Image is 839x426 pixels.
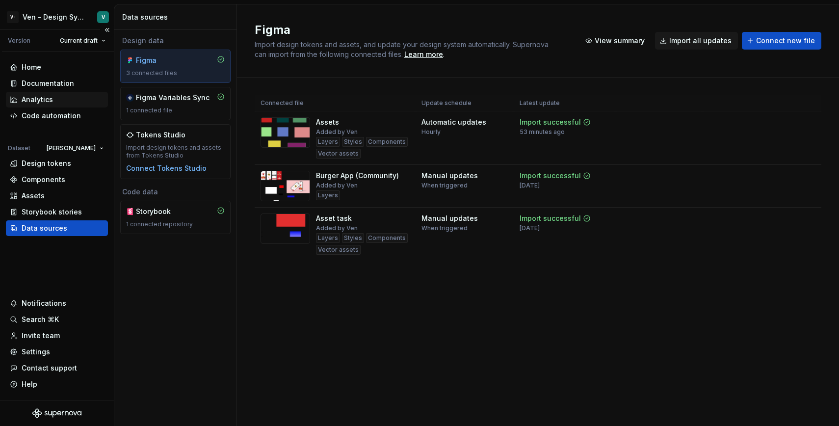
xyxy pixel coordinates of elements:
div: Burger App (Community) [316,171,399,181]
div: Data sources [122,12,233,22]
div: Added by Ven [316,182,358,189]
div: Home [22,62,41,72]
span: Current draft [60,37,98,45]
button: Contact support [6,360,108,376]
button: Notifications [6,295,108,311]
div: 3 connected files [126,69,225,77]
div: Asset task [316,213,352,223]
div: Help [22,379,37,389]
th: Connected file [255,95,416,111]
a: Home [6,59,108,75]
div: Hourly [421,128,441,136]
a: Learn more [404,50,443,59]
button: Connect new file [742,32,821,50]
button: V-Ven - Design System TestV [2,6,112,27]
div: Tokens Studio [136,130,185,140]
div: Import successful [520,213,581,223]
div: Styles [342,137,364,147]
a: Code automation [6,108,108,124]
span: View summary [595,36,645,46]
div: Data sources [22,223,67,233]
div: When triggered [421,182,468,189]
div: Invite team [22,331,60,341]
span: Import all updates [669,36,732,46]
a: Analytics [6,92,108,107]
div: Manual updates [421,213,478,223]
button: Connect Tokens Studio [126,163,207,173]
div: Design data [120,36,231,46]
div: Ven - Design System Test [23,12,85,22]
div: Automatic updates [421,117,486,127]
div: Assets [22,191,45,201]
button: [PERSON_NAME] [42,141,108,155]
button: Help [6,376,108,392]
div: Storybook [136,207,183,216]
a: Settings [6,344,108,360]
div: Styles [342,233,364,243]
h2: Figma [255,22,569,38]
a: Figma3 connected files [120,50,231,83]
a: Components [6,172,108,187]
div: Notifications [22,298,66,308]
div: 1 connected repository [126,220,225,228]
div: Manual updates [421,171,478,181]
div: Documentation [22,79,74,88]
button: Collapse sidebar [100,23,114,37]
div: Contact support [22,363,77,373]
button: View summary [580,32,651,50]
div: Design tokens [22,159,71,168]
a: Design tokens [6,156,108,171]
div: Added by Ven [316,128,358,136]
div: Settings [22,347,50,357]
a: Figma Variables Sync1 connected file [120,87,231,120]
div: Components [366,233,408,243]
div: Figma [136,55,183,65]
div: Code data [120,187,231,197]
a: Data sources [6,220,108,236]
button: Import all updates [655,32,738,50]
div: Figma Variables Sync [136,93,210,103]
div: Components [366,137,408,147]
a: Invite team [6,328,108,344]
svg: Supernova Logo [32,408,81,418]
div: Vector assets [316,245,361,255]
span: Connect new file [756,36,815,46]
div: Import design tokens and assets from Tokens Studio [126,144,225,160]
div: Version [8,37,30,45]
div: V- [7,11,19,23]
span: . [403,51,445,58]
div: Vector assets [316,149,361,159]
div: Assets [316,117,339,127]
button: Search ⌘K [6,312,108,327]
div: When triggered [421,224,468,232]
div: Components [22,175,65,185]
div: Analytics [22,95,53,105]
th: Update schedule [416,95,514,111]
div: Search ⌘K [22,315,59,324]
button: Current draft [55,34,110,48]
span: Import design tokens and assets, and update your design system automatically. Supernova can impor... [255,40,551,58]
div: Layers [316,137,340,147]
div: 53 minutes ago [520,128,565,136]
a: Assets [6,188,108,204]
a: Documentation [6,76,108,91]
div: Import successful [520,171,581,181]
div: [DATE] [520,182,540,189]
div: Dataset [8,144,30,152]
div: Code automation [22,111,81,121]
div: Added by Ven [316,224,358,232]
a: Tokens StudioImport design tokens and assets from Tokens StudioConnect Tokens Studio [120,124,231,179]
div: Layers [316,190,340,200]
a: Storybook1 connected repository [120,201,231,234]
div: V [102,13,105,21]
div: Import successful [520,117,581,127]
span: [PERSON_NAME] [47,144,96,152]
div: Storybook stories [22,207,82,217]
div: [DATE] [520,224,540,232]
th: Latest update [514,95,616,111]
div: 1 connected file [126,106,225,114]
div: Layers [316,233,340,243]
